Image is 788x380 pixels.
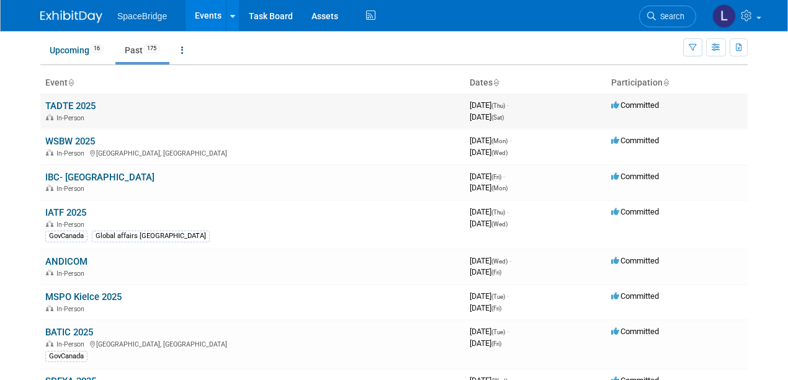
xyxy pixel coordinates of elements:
[115,38,169,62] a: Past175
[509,256,511,265] span: -
[491,293,505,300] span: (Tue)
[606,73,748,94] th: Participation
[507,100,509,110] span: -
[611,256,659,265] span: Committed
[45,327,93,338] a: BATIC 2025
[470,338,501,348] span: [DATE]
[491,269,501,276] span: (Fri)
[712,4,736,28] img: Luminita Oprescu
[639,6,696,27] a: Search
[45,207,86,218] a: IATF 2025
[143,44,160,53] span: 175
[611,136,659,145] span: Committed
[90,44,104,53] span: 16
[45,338,460,348] div: [GEOGRAPHIC_DATA], [GEOGRAPHIC_DATA]
[470,100,509,110] span: [DATE]
[503,172,505,181] span: -
[40,11,102,23] img: ExhibitDay
[470,183,508,192] span: [DATE]
[56,114,88,122] span: In-Person
[491,102,505,109] span: (Thu)
[656,12,684,21] span: Search
[92,231,210,242] div: Global affairs [GEOGRAPHIC_DATA]
[470,327,509,336] span: [DATE]
[611,291,659,301] span: Committed
[491,258,508,265] span: (Wed)
[40,38,113,62] a: Upcoming16
[46,305,53,311] img: In-Person Event
[56,270,88,278] span: In-Person
[56,221,88,229] span: In-Person
[46,149,53,156] img: In-Person Event
[46,221,53,227] img: In-Person Event
[491,185,508,192] span: (Mon)
[611,100,659,110] span: Committed
[491,221,508,228] span: (Wed)
[56,185,88,193] span: In-Person
[611,327,659,336] span: Committed
[45,291,122,303] a: MSPO Kielce 2025
[56,340,88,348] span: In-Person
[663,77,669,87] a: Sort by Participation Type
[46,114,53,120] img: In-Person Event
[56,149,88,157] span: In-Person
[45,100,96,112] a: TADTE 2025
[56,305,88,313] span: In-Person
[470,148,508,157] span: [DATE]
[45,231,87,242] div: GovCanada
[470,303,501,312] span: [DATE]
[465,73,606,94] th: Dates
[470,172,505,181] span: [DATE]
[46,185,53,191] img: In-Person Event
[491,329,505,335] span: (Tue)
[470,267,501,276] span: [DATE]
[491,114,504,121] span: (Sat)
[611,172,659,181] span: Committed
[68,77,74,87] a: Sort by Event Name
[470,256,511,265] span: [DATE]
[491,149,508,156] span: (Wed)
[491,340,501,347] span: (Fri)
[117,11,167,21] span: SpaceBridge
[40,73,465,94] th: Event
[491,209,505,216] span: (Thu)
[491,138,508,144] span: (Mon)
[45,172,154,183] a: IBC- [GEOGRAPHIC_DATA]
[470,291,509,301] span: [DATE]
[45,351,87,362] div: GovCanada
[493,77,499,87] a: Sort by Start Date
[491,174,501,180] span: (Fri)
[470,207,509,216] span: [DATE]
[470,112,504,122] span: [DATE]
[46,340,53,347] img: In-Person Event
[507,327,509,336] span: -
[45,256,87,267] a: ANDICOM
[45,148,460,157] div: [GEOGRAPHIC_DATA], [GEOGRAPHIC_DATA]
[491,305,501,312] span: (Fri)
[470,219,508,228] span: [DATE]
[509,136,511,145] span: -
[507,291,509,301] span: -
[46,270,53,276] img: In-Person Event
[507,207,509,216] span: -
[611,207,659,216] span: Committed
[470,136,511,145] span: [DATE]
[45,136,95,147] a: WSBW 2025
